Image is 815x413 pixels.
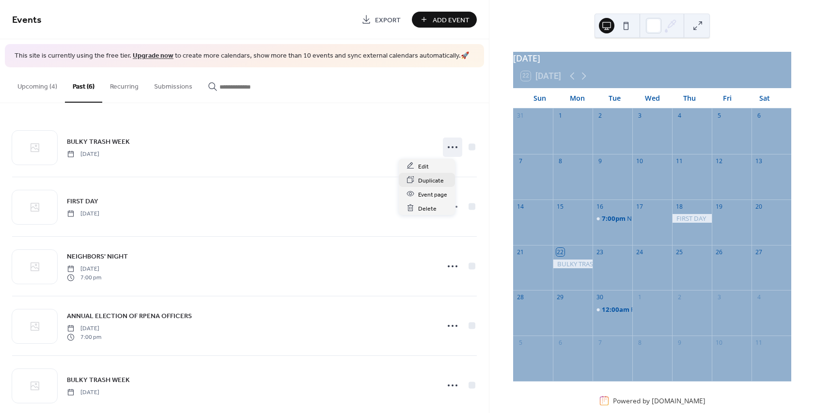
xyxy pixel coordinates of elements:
a: BULKY TRASH WEEK [67,374,130,385]
button: Past (6) [65,67,102,103]
div: 7 [517,157,525,165]
div: Sun [521,88,558,108]
div: Sat [746,88,784,108]
a: Export [354,12,408,28]
span: Events [12,11,42,30]
span: 12:00am [602,305,631,314]
div: 20 [755,202,763,211]
div: Powered by [613,396,705,405]
span: Export [375,15,401,25]
span: ANNUAL ELECTION OF RPENA OFFICERS [67,311,192,321]
a: ANNUAL ELECTION OF RPENA OFFICERS [67,310,192,321]
a: Upgrade now [133,49,173,62]
div: 21 [517,248,525,256]
div: 5 [715,111,723,120]
div: 10 [636,157,644,165]
div: RPENA PHOTO CONTEST ENDS midnight [631,305,748,314]
a: [DOMAIN_NAME] [652,396,705,405]
div: NEIGHBORS' NIGHT [627,214,686,223]
div: 27 [755,248,763,256]
span: 7:00 pm [67,333,101,342]
div: 1 [636,293,644,302]
div: 26 [715,248,723,256]
div: 31 [517,111,525,120]
a: BULKY TRASH WEEK [67,136,130,147]
div: 8 [636,339,644,347]
div: 23 [596,248,604,256]
div: 19 [715,202,723,211]
div: 3 [636,111,644,120]
div: 6 [556,339,564,347]
div: 1 [556,111,564,120]
span: [DATE] [67,324,101,333]
span: 7:00pm [602,214,627,223]
div: Wed [633,88,671,108]
div: 2 [596,111,604,120]
div: Mon [559,88,596,108]
div: NEIGHBORS' NIGHT [593,214,632,223]
div: 22 [556,248,564,256]
div: 9 [675,339,684,347]
span: Add Event [433,15,470,25]
span: Event page [418,189,447,199]
div: 12 [715,157,723,165]
div: 9 [596,157,604,165]
div: 13 [755,157,763,165]
div: 17 [636,202,644,211]
div: 29 [556,293,564,302]
div: 4 [675,111,684,120]
span: BULKY TRASH WEEK [67,137,130,147]
span: Edit [418,161,429,171]
div: 16 [596,202,604,211]
div: 28 [517,293,525,302]
span: BULKY TRASH WEEK [67,375,130,385]
span: This site is currently using the free tier. to create more calendars, show more than 10 events an... [15,51,469,61]
span: Duplicate [418,175,444,185]
div: 10 [715,339,723,347]
span: [DATE] [67,209,99,218]
div: BULKY TRASH WEEK [553,260,593,268]
div: 3 [715,293,723,302]
div: 7 [596,339,604,347]
div: 5 [517,339,525,347]
div: RPENA PHOTO CONTEST ENDS midnight [593,305,632,314]
span: NEIGHBORS' NIGHT [67,251,128,261]
a: NEIGHBORS' NIGHT [67,251,128,262]
div: Fri [708,88,746,108]
button: Add Event [412,12,477,28]
span: [DATE] [67,264,101,273]
span: 7:00 pm [67,274,101,282]
div: Thu [671,88,708,108]
div: 2 [675,293,684,302]
div: 15 [556,202,564,211]
button: Upcoming (4) [10,67,65,102]
div: 6 [755,111,763,120]
span: [DATE] [67,150,99,158]
div: Tue [596,88,633,108]
div: FIRST DAY [672,214,712,223]
div: 18 [675,202,684,211]
div: 11 [675,157,684,165]
span: [DATE] [67,388,99,397]
div: 8 [556,157,564,165]
div: 11 [755,339,763,347]
div: 25 [675,248,684,256]
div: 4 [755,293,763,302]
div: 14 [517,202,525,211]
button: Recurring [102,67,146,102]
div: 30 [596,293,604,302]
a: FIRST DAY [67,196,98,207]
div: [DATE] [513,52,791,64]
button: Submissions [146,67,200,102]
span: Delete [418,203,437,214]
div: 24 [636,248,644,256]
